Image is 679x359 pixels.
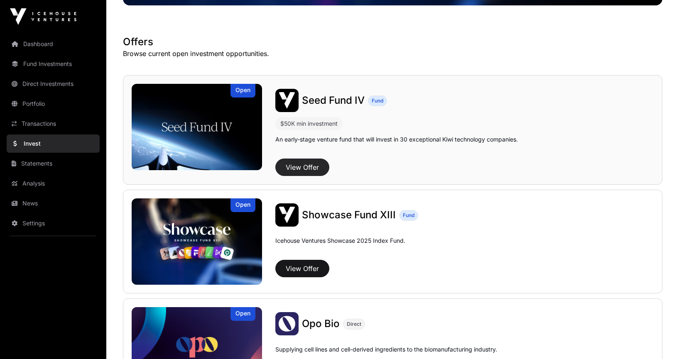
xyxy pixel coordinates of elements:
img: Icehouse Ventures Logo [10,8,76,25]
img: Seed Fund IV [275,89,299,112]
a: Showcase Fund XIII [302,208,396,222]
a: Opo Bio [302,317,340,330]
p: Browse current open investment opportunities. [123,49,662,59]
a: Dashboard [7,35,100,53]
button: View Offer [275,260,329,277]
div: Open [230,198,255,212]
a: Analysis [7,174,100,193]
span: Fund [403,212,414,219]
button: View Offer [275,159,329,176]
a: Invest [7,134,100,153]
img: Showcase Fund XIII [132,198,262,285]
a: Settings [7,214,100,232]
span: Opo Bio [302,317,340,330]
span: Direct [347,321,361,327]
p: Supplying cell lines and cell-derived ingredients to the biomanufacturing industry. [275,345,497,354]
span: Showcase Fund XIII [302,209,396,221]
a: Direct Investments [7,75,100,93]
div: Open [230,307,255,321]
a: Transactions [7,115,100,133]
a: Statements [7,154,100,173]
div: $50K min investment [275,117,343,130]
a: Showcase Fund XIIIOpen [132,198,262,285]
a: Portfolio [7,95,100,113]
a: Seed Fund IVOpen [132,84,262,170]
p: Icehouse Ventures Showcase 2025 Index Fund. [275,237,405,245]
span: Seed Fund IV [302,94,365,106]
img: Showcase Fund XIII [275,203,299,227]
a: News [7,194,100,212]
img: Opo Bio [275,312,299,335]
span: Fund [372,98,383,104]
p: An early-stage venture fund that will invest in 30 exceptional Kiwi technology companies. [275,135,518,144]
a: Fund Investments [7,55,100,73]
a: Seed Fund IV [302,94,365,107]
div: $50K min investment [280,119,338,129]
div: Open [230,84,255,98]
img: Seed Fund IV [132,84,262,170]
h1: Offers [123,35,662,49]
